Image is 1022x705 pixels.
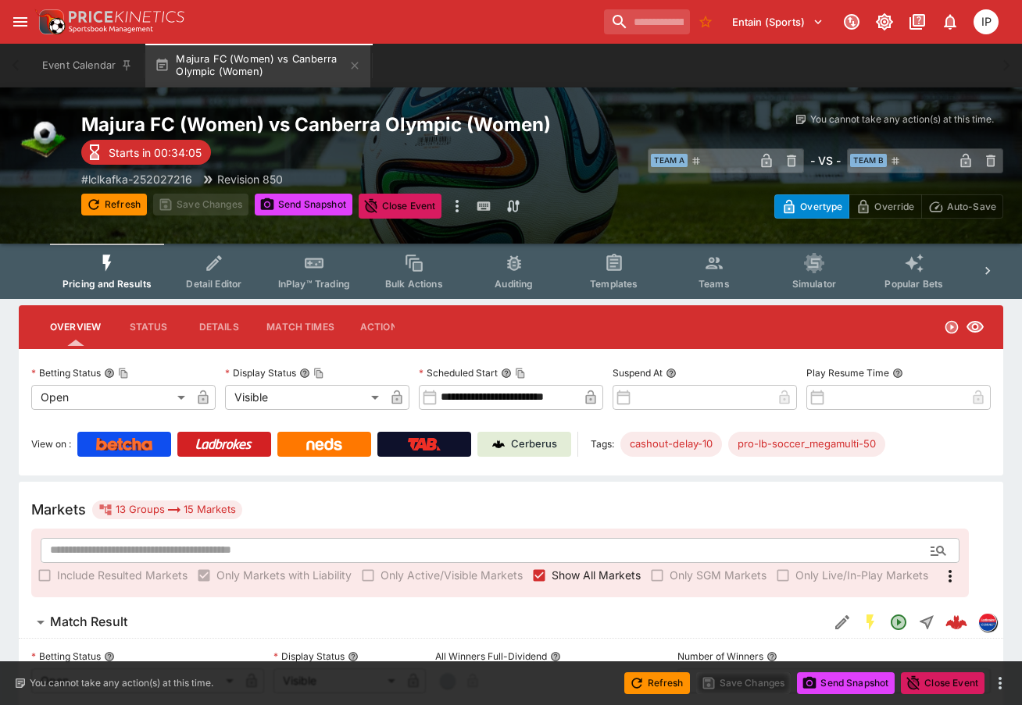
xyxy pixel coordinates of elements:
[104,651,115,662] button: Betting Status
[903,8,931,36] button: Documentation
[515,368,526,379] button: Copy To Clipboard
[31,366,101,379] p: Betting Status
[774,194,1003,219] div: Start From
[186,278,241,290] span: Detail Editor
[901,672,984,694] button: Close Event
[806,366,889,379] p: Play Resume Time
[113,308,184,346] button: Status
[145,44,370,87] button: Majura FC (Women) vs Canberra Olympic (Women)
[850,154,887,167] span: Team B
[19,112,69,162] img: soccer.png
[969,5,1003,39] button: Isaac Plummer
[936,8,964,36] button: Notifications
[728,432,885,457] div: Betting Target: cerberus
[670,567,766,583] span: Only SGM Markets
[941,567,959,586] svg: More
[884,278,943,290] span: Popular Bets
[347,308,417,346] button: Actions
[795,567,928,583] span: Only Live/In-Play Markets
[313,368,324,379] button: Copy To Clipboard
[359,194,442,219] button: Close Event
[941,607,972,638] a: 66210b84-88f1-4649-aeef-8ebc21372a9a
[828,608,856,636] button: Edit Detail
[699,278,730,290] span: Teams
[118,368,129,379] button: Copy To Clipboard
[33,44,142,87] button: Event Calendar
[104,368,115,379] button: Betting StatusCopy To Clipboard
[552,567,641,583] span: Show All Markets
[448,194,466,219] button: more
[492,438,505,450] img: Cerberus
[979,614,996,631] img: lclkafka
[81,171,192,187] p: Copy To Clipboard
[945,611,967,633] div: 66210b84-88f1-4649-aeef-8ebc21372a9a
[255,194,352,215] button: Send Snapshot
[98,500,236,519] div: 13 Groups 15 Markets
[693,9,718,34] button: No Bookmarks
[306,438,341,450] img: Neds
[477,432,571,457] a: Cerberus
[924,536,952,564] button: Open
[728,436,885,452] span: pro-lb-soccer_megamulti-50
[57,567,188,583] span: Include Resulted Markets
[856,608,884,636] button: SGM Enabled
[774,194,849,219] button: Overtype
[797,672,895,694] button: Send Snapshot
[225,366,296,379] p: Display Status
[991,674,1009,693] button: more
[651,154,688,167] span: Team A
[501,368,512,379] button: Scheduled StartCopy To Clipboard
[613,366,663,379] p: Suspend At
[945,611,967,633] img: logo-cerberus--red.svg
[38,308,113,346] button: Overview
[31,650,101,663] p: Betting Status
[31,432,71,457] label: View on :
[385,278,443,290] span: Bulk Actions
[31,385,191,410] div: Open
[408,438,441,450] img: TabNZ
[620,436,722,452] span: cashout-delay-10
[604,9,690,34] input: search
[216,567,352,583] span: Only Markets with Liability
[31,500,86,518] h5: Markets
[590,278,638,290] span: Templates
[348,651,359,662] button: Display Status
[81,112,619,137] h2: Copy To Clipboard
[195,438,252,450] img: Ladbrokes
[624,672,690,694] button: Refresh
[944,319,959,335] svg: Open
[381,567,523,583] span: Only Active/Visible Markets
[978,613,997,632] div: lclkafka
[30,676,213,690] p: You cannot take any action(s) at this time.
[69,11,184,23] img: PriceKinetics
[299,368,310,379] button: Display StatusCopy To Clipboard
[6,8,34,36] button: open drawer
[849,194,921,219] button: Override
[217,171,283,187] p: Revision 850
[63,278,152,290] span: Pricing and Results
[19,607,828,638] button: Match Result
[889,613,908,632] svg: Open
[109,144,202,161] p: Starts in 00:34:05
[419,366,498,379] p: Scheduled Start
[96,438,152,450] img: Betcha
[974,9,999,34] div: Isaac Plummer
[273,650,345,663] p: Display Status
[966,318,984,336] svg: Visible
[947,198,996,215] p: Auto-Save
[884,608,913,636] button: Open
[550,651,561,662] button: All Winners Full-Dividend
[870,8,899,36] button: Toggle light/dark mode
[184,308,254,346] button: Details
[50,614,127,630] h6: Match Result
[591,432,614,457] label: Tags:
[511,436,557,452] p: Cerberus
[620,432,722,457] div: Betting Target: cerberus
[913,608,941,636] button: Straight
[800,198,842,215] p: Overtype
[81,194,147,215] button: Refresh
[34,6,66,37] img: PriceKinetics Logo
[278,278,350,290] span: InPlay™ Trading
[838,8,866,36] button: Connected to PK
[921,194,1003,219] button: Auto-Save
